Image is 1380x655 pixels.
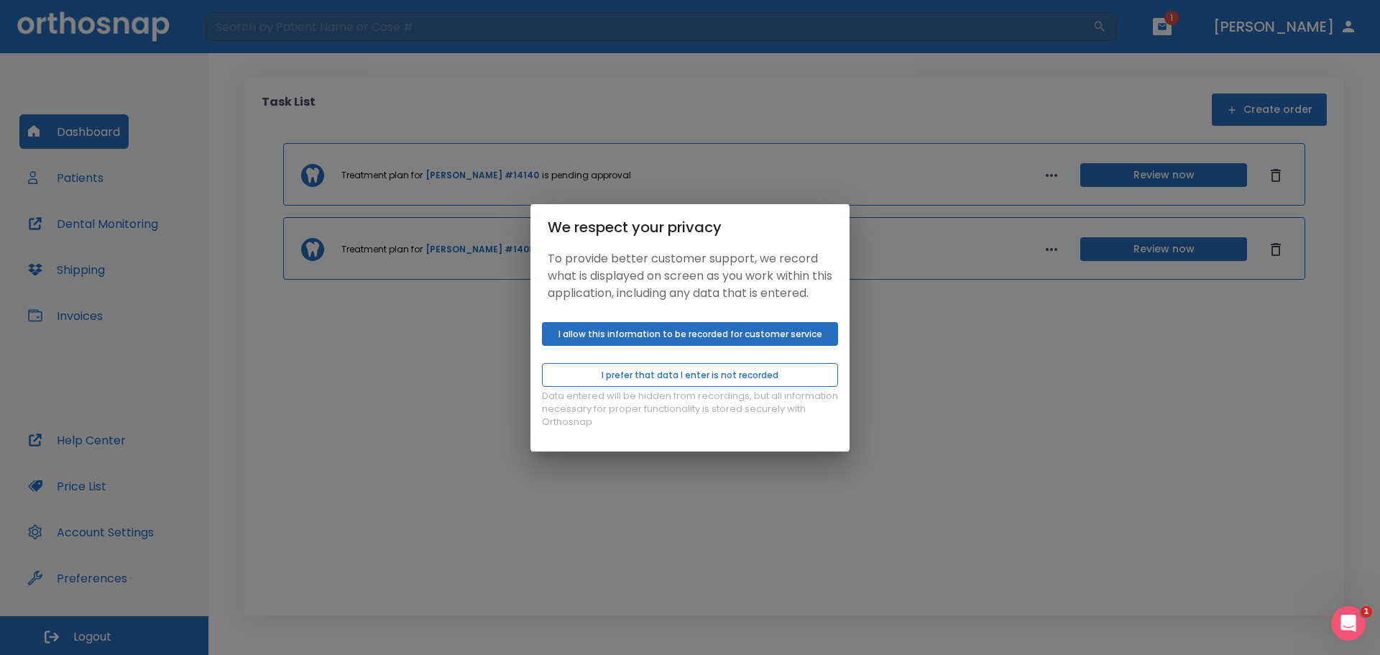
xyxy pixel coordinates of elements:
iframe: Intercom live chat [1331,606,1366,641]
div: We respect your privacy [548,216,832,239]
button: I prefer that data I enter is not recorded [542,363,838,387]
p: Data entered will be hidden from recordings, but all information necessary for proper functionali... [542,390,838,429]
button: I allow this information to be recorded for customer service [542,322,838,346]
span: 1 [1361,606,1372,618]
p: To provide better customer support, we record what is displayed on screen as you work within this... [548,250,832,302]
